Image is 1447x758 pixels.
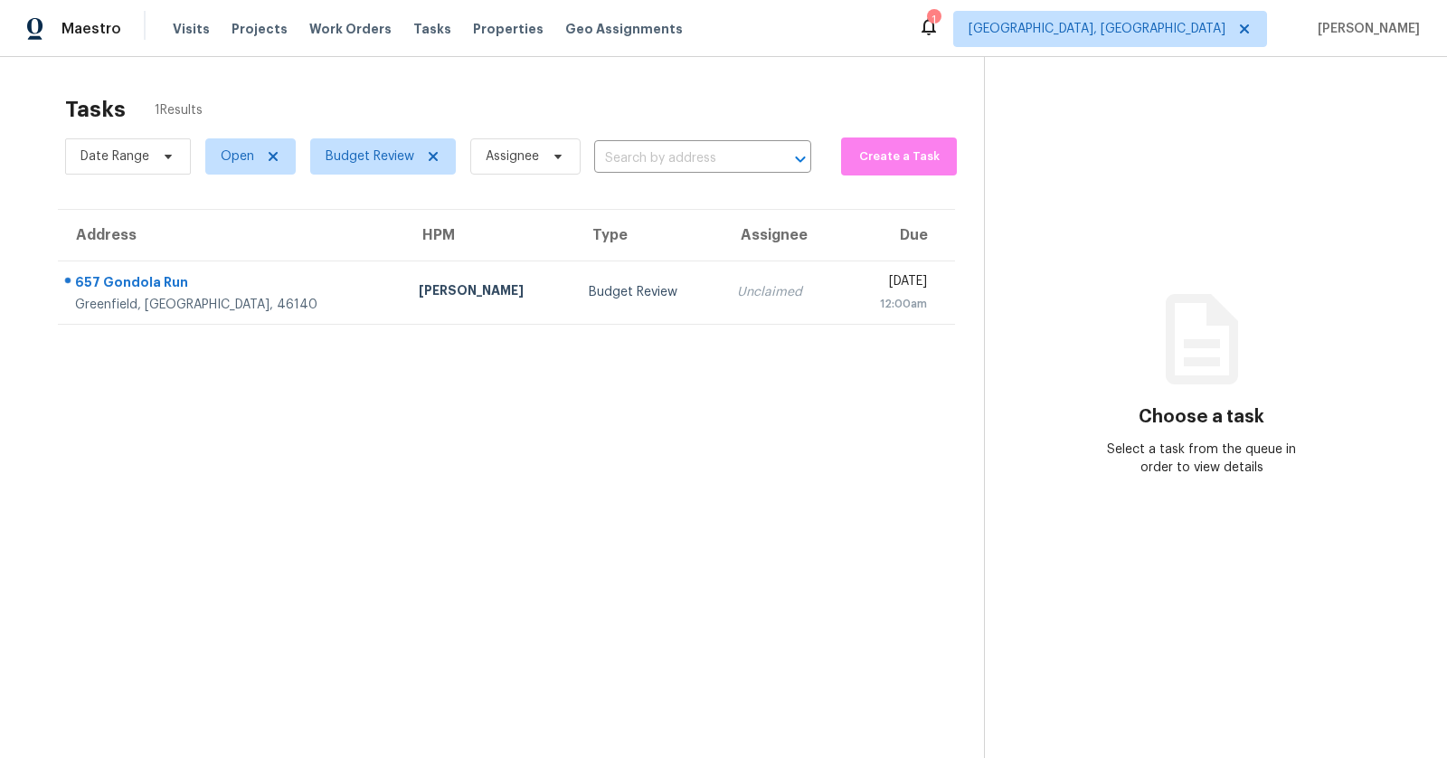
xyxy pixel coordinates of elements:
div: 12:00am [856,295,927,313]
div: Select a task from the queue in order to view details [1093,441,1310,477]
span: Tasks [413,23,451,35]
button: Open [788,147,813,172]
span: 1 Results [155,101,203,119]
span: Work Orders [309,20,392,38]
input: Search by address [594,145,761,173]
div: [PERSON_NAME] [419,281,559,304]
span: Budget Review [326,147,414,166]
span: Geo Assignments [565,20,683,38]
span: Open [221,147,254,166]
span: Maestro [61,20,121,38]
th: Assignee [723,210,842,261]
span: Properties [473,20,544,38]
span: Projects [232,20,288,38]
span: Date Range [80,147,149,166]
div: [DATE] [856,272,927,295]
span: Create a Task [850,147,948,167]
span: Assignee [486,147,539,166]
span: [GEOGRAPHIC_DATA], [GEOGRAPHIC_DATA] [969,20,1225,38]
button: Create a Task [841,137,957,175]
div: Budget Review [589,283,708,301]
th: Type [574,210,723,261]
div: 657 Gondola Run [75,273,390,296]
div: Unclaimed [737,283,828,301]
h3: Choose a task [1139,408,1264,426]
th: Due [842,210,955,261]
div: 1 [927,11,940,29]
h2: Tasks [65,100,126,118]
span: Visits [173,20,210,38]
div: Greenfield, [GEOGRAPHIC_DATA], 46140 [75,296,390,314]
th: Address [58,210,404,261]
span: [PERSON_NAME] [1310,20,1420,38]
th: HPM [404,210,573,261]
